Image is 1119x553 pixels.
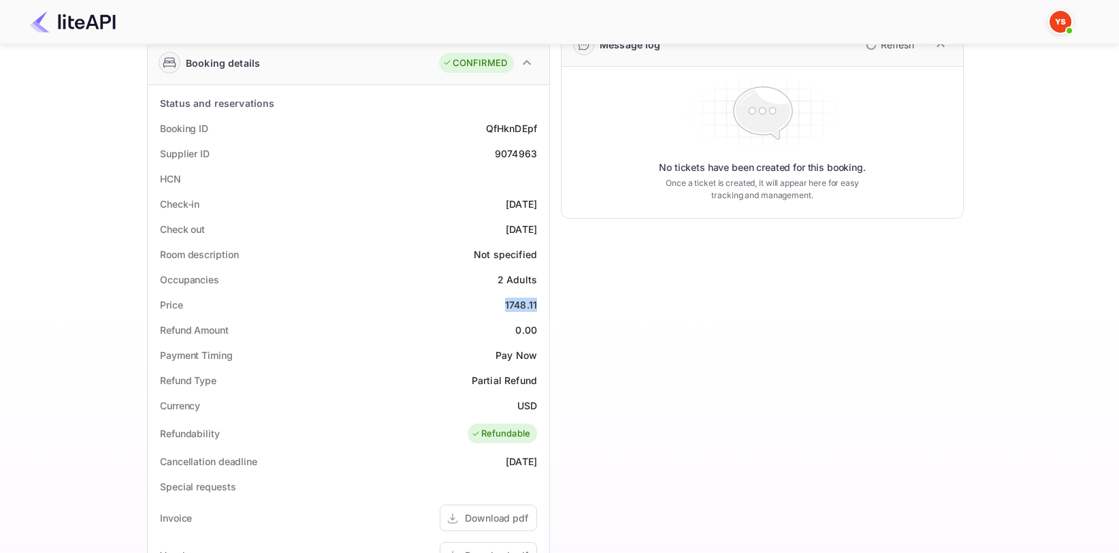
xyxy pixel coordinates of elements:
div: Payment Timing [160,348,233,362]
div: [DATE] [506,454,537,469]
div: Booking ID [160,121,208,136]
div: Currency [160,398,200,413]
div: QfHknDEpf [486,121,537,136]
p: No tickets have been created for this booking. [659,161,866,174]
div: Partial Refund [472,373,537,388]
button: Refresh [858,34,920,56]
div: Cancellation deadline [160,454,257,469]
div: Invoice [160,511,192,525]
img: LiteAPI Logo [30,11,116,33]
p: Once a ticket is created, it will appear here for easy tracking and management. [655,177,870,202]
div: USD [517,398,537,413]
div: Supplier ID [160,146,210,161]
div: Not specified [474,247,537,262]
div: 1748.11 [505,298,537,312]
div: Special requests [160,479,236,494]
div: 0.00 [515,323,537,337]
div: Status and reservations [160,96,274,110]
div: Pay Now [496,348,537,362]
div: HCN [160,172,181,186]
div: Room description [160,247,238,262]
div: [DATE] [506,197,537,211]
div: 9074963 [495,146,537,161]
p: Refresh [881,37,914,52]
div: Refundable [471,427,531,441]
div: Occupancies [160,272,219,287]
div: Check out [160,222,205,236]
div: Price [160,298,183,312]
div: Refund Type [160,373,216,388]
div: Check-in [160,197,199,211]
div: Download pdf [465,511,528,525]
div: Refund Amount [160,323,229,337]
div: [DATE] [506,222,537,236]
img: Yandex Support [1050,11,1071,33]
div: 2 Adults [498,272,537,287]
div: Refundability [160,426,220,441]
div: CONFIRMED [442,57,507,70]
div: Message log [600,37,661,52]
div: Booking details [186,56,260,70]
